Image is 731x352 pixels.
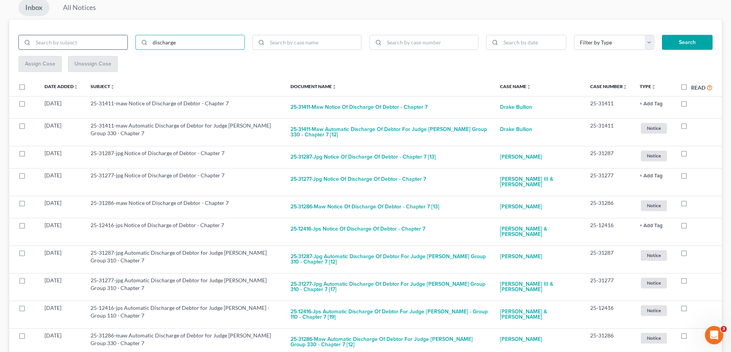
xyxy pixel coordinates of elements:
td: 25-31411 [584,96,634,118]
label: Read [691,83,705,92]
a: Notice [640,122,668,134]
a: Case Numberunfold_more [590,83,627,89]
input: Search by document name [150,35,244,50]
td: 25-12416-jps Notice of Discharge of Debtor - Chapter 7 [84,218,284,246]
td: 25-31287 [584,146,634,168]
input: Search by date [501,35,566,50]
span: 3 [721,326,727,332]
a: Notice [640,277,668,289]
a: + Add Tag [640,100,668,107]
a: [PERSON_NAME] [500,249,542,264]
a: Typeunfold_more [640,83,656,89]
td: 25-31287 [584,246,634,273]
a: Drake Bullion [500,100,534,115]
td: 25-31277 [584,168,634,196]
span: Notice [641,250,667,260]
a: Notice [640,249,668,262]
td: 25-31286-maw Notice of Discharge of Debtor - Chapter 7 [84,196,284,218]
td: [DATE] [38,146,84,168]
td: 25-12416 [584,301,634,328]
td: [DATE] [38,96,84,118]
a: Subjectunfold_more [91,83,115,89]
a: [PERSON_NAME] [500,149,542,165]
a: + Add Tag [640,172,668,179]
a: Date Addedunfold_more [45,83,78,89]
a: Drake Bullion [500,122,534,137]
a: [PERSON_NAME] & [PERSON_NAME] [500,221,578,242]
a: Notice [640,199,668,212]
td: [DATE] [38,196,84,218]
a: [PERSON_NAME] III & [PERSON_NAME] [500,277,578,297]
button: + Add Tag [640,174,663,178]
i: unfold_more [110,85,115,89]
td: 25-31287-jpg Automatic Discharge of Debtor for Judge [PERSON_NAME] Group 310 - Chapter 7 [84,246,284,273]
button: 25-12416-jps Notice of Discharge of Debtor - Chapter 7 [290,221,425,237]
span: Notice [641,123,667,133]
span: Notice [641,305,667,316]
a: + Add Tag [640,221,668,229]
i: unfold_more [651,85,656,89]
span: Notice [641,278,667,288]
td: [DATE] [38,218,84,246]
a: Case Nameunfold_more [500,83,531,89]
td: [DATE] [38,301,84,328]
button: 25-31277-jpg Automatic Discharge of Debtor for Judge [PERSON_NAME] Group 310 - Chapter 7 [17] [290,277,488,297]
button: 25-31277-jpg Notice of Discharge of Debtor - Chapter 7 [290,172,426,187]
button: 25-12416-jps Automatic Discharge of Debtor for Judge [PERSON_NAME] - Group 110 - Chapter 7 [19] [290,304,488,325]
td: 25-12416-jps Automatic Discharge of Debtor for Judge [PERSON_NAME] - Group 110 - Chapter 7 [84,301,284,328]
a: [PERSON_NAME] [500,199,542,214]
td: [DATE] [38,118,84,146]
td: 25-31411-maw Automatic Discharge of Debtor for Judge [PERSON_NAME] Group 330 - Chapter 7 [84,118,284,146]
td: 25-31277 [584,273,634,301]
button: + Add Tag [640,102,663,106]
i: unfold_more [332,85,337,89]
button: 25-31287-jpg Automatic Discharge of Debtor for Judge [PERSON_NAME] Group 310 - Chapter 7 [12] [290,249,488,270]
td: 25-31287-jpg Notice of Discharge of Debtor - Chapter 7 [84,146,284,168]
i: unfold_more [526,85,531,89]
button: 25-31411-maw Automatic Discharge of Debtor for Judge [PERSON_NAME] Group 330 - Chapter 7 [12] [290,122,488,142]
input: Search by subject [33,35,127,50]
input: Search by case number [384,35,479,50]
button: 25-31286-maw Notice of Discharge of Debtor - Chapter 7 [13] [290,199,439,214]
span: Notice [641,333,667,343]
a: Notice [640,149,668,162]
td: [DATE] [38,273,84,301]
a: [PERSON_NAME] III & [PERSON_NAME] [500,172,578,192]
td: [DATE] [38,246,84,273]
button: 25-31411-maw Notice of Discharge of Debtor - Chapter 7 [290,100,427,115]
span: Notice [641,151,667,161]
a: [PERSON_NAME] [500,332,542,347]
button: Search [662,35,713,50]
td: 25-31411-maw Notice of Discharge of Debtor - Chapter 7 [84,96,284,118]
td: 25-31277-jpg Automatic Discharge of Debtor for Judge [PERSON_NAME] Group 310 - Chapter 7 [84,273,284,301]
a: Notice [640,332,668,344]
td: 25-31277-jpg Notice of Discharge of Debtor - Chapter 7 [84,168,284,196]
td: 25-31411 [584,118,634,146]
i: unfold_more [623,85,627,89]
button: 25-31287-jpg Notice of Discharge of Debtor - Chapter 7 [13] [290,149,436,165]
td: [DATE] [38,168,84,196]
td: 25-12416 [584,218,634,246]
i: unfold_more [74,85,78,89]
a: Notice [640,304,668,317]
a: [PERSON_NAME] & [PERSON_NAME] [500,304,578,325]
iframe: Intercom live chat [705,326,723,344]
td: 25-31286 [584,196,634,218]
input: Search by case name [267,35,361,50]
button: + Add Tag [640,223,663,228]
a: Document Nameunfold_more [290,83,337,89]
span: Notice [641,200,667,211]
